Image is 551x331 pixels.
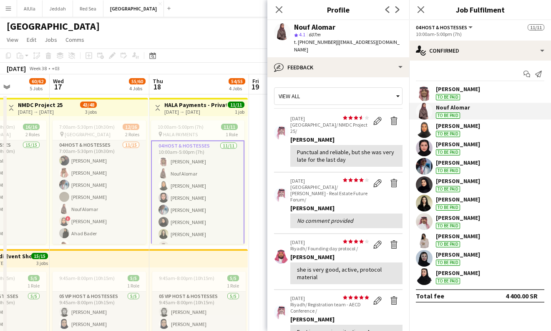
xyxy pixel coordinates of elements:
div: [PERSON_NAME] [436,251,480,258]
div: 3 jobs [36,259,48,266]
div: To be paid [436,131,460,137]
span: 2 Roles [125,131,139,137]
div: [PERSON_NAME] [436,140,480,148]
div: To be paid [436,278,460,284]
span: Jobs [45,36,57,43]
app-job-card: 10:00am-5:00pm (7h)11/11 HALA PAYMENTS1 Role04 Host & Hostesses11/1110:00am-5:00pm (7h)[PERSON_NA... [151,120,244,244]
div: To be paid [436,168,460,174]
p: [DATE] [290,115,369,122]
span: 60/62 [29,78,46,84]
span: 1 Role [28,283,40,289]
span: 11/11 [528,24,544,31]
div: [PERSON_NAME] [436,269,480,277]
button: Red Sea [73,0,103,17]
span: 15/15 [31,253,48,259]
div: [DATE] [7,64,26,73]
span: 11/11 [228,102,244,108]
div: [PERSON_NAME] [436,177,480,185]
div: [PERSON_NAME] [436,232,480,240]
span: 7:00am-5:30pm (10h30m) [59,124,115,130]
span: View [7,36,18,43]
div: [PERSON_NAME] [436,122,480,130]
a: Comms [62,34,88,45]
p: Riyadh/ Registration team - AECD Conference / [290,301,369,314]
h3: NMDC Project 25 [18,101,63,109]
div: Total fee [416,292,444,300]
div: 3 jobs [85,108,97,115]
div: No comment provided [297,217,396,224]
span: 2 Roles [25,131,40,137]
span: [GEOGRAPHIC_DATA] [65,131,111,137]
span: 43/48 [80,102,97,108]
span: HALA PAYMENTS [163,131,198,137]
h3: Job Fulfilment [409,4,551,15]
app-card-role: 04 Host & Hostesses11/1110:00am-5:00pm (7h)[PERSON_NAME]Nouf Alomar[PERSON_NAME][PERSON_NAME][PER... [151,140,244,292]
span: Edit [27,36,36,43]
button: AlUla [17,0,43,17]
span: Wed [53,77,64,85]
div: Nouf Alomar [436,104,470,111]
div: To be paid [436,204,460,211]
span: 5/5 [128,275,139,281]
div: [DATE] → [DATE] [164,109,226,115]
div: To be paid [436,186,460,192]
div: Punctual and reliable, but she was very late for the last day [297,148,396,163]
div: [PERSON_NAME] [436,214,480,222]
div: To be paid [436,260,460,266]
span: Comms [65,36,84,43]
div: Confirmed [409,41,551,61]
p: [DATE] [290,295,369,301]
span: 1 Role [227,283,239,289]
span: 17 [52,82,64,92]
span: Thu [153,77,163,85]
span: 5/5 [28,275,40,281]
p: [DATE] [290,178,369,184]
span: 9:45am-8:00pm (10h15m) [159,275,214,281]
div: 5 Jobs [30,85,45,92]
div: To be paid [436,149,460,155]
span: 4.1 [299,31,305,38]
span: 10:00am-5:00pm (7h) [158,124,204,130]
div: she is very good, active, protocol material [297,266,396,281]
span: 04 Host & Hostesses [416,24,467,31]
div: To be paid [436,94,460,100]
div: [PERSON_NAME] [290,253,403,261]
button: 04 Host & Hostesses [416,24,474,31]
span: 5/5 [227,275,239,281]
span: View all [279,92,300,100]
span: Fri [252,77,259,85]
span: 12/16 [123,124,139,130]
h3: HALA Payments - Private [DATE][DATE]. [164,101,226,109]
span: | [EMAIL_ADDRESS][DOMAIN_NAME] [294,39,400,53]
span: 607m [307,31,322,38]
div: 10:00am-5:00pm (7h) [416,31,544,37]
div: To be paid [436,112,460,119]
div: Nouf Alomar [294,23,335,31]
span: 11/11 [221,124,238,130]
span: 54/55 [229,78,245,84]
div: [PERSON_NAME] [436,85,480,93]
div: [PERSON_NAME] [436,159,480,166]
div: [PERSON_NAME] [290,204,403,212]
div: 4 400.00 SR [506,292,538,300]
button: [GEOGRAPHIC_DATA] [103,0,164,17]
button: Jeddah [43,0,73,17]
p: [DATE] [290,239,369,245]
div: +03 [52,65,60,71]
div: [DATE] → [DATE] [18,109,63,115]
app-job-card: 7:00am-5:30pm (10h30m)12/16 [GEOGRAPHIC_DATA]2 Roles04 Host & Hostesses11/157:00am-5:30pm (10h30m... [53,120,146,244]
div: 4 Jobs [129,85,145,92]
a: View [3,34,22,45]
span: ! [65,216,70,221]
a: Edit [23,34,40,45]
h1: [GEOGRAPHIC_DATA] [7,20,100,33]
h3: Profile [267,4,409,15]
span: 55/60 [129,78,146,84]
p: [GEOGRAPHIC_DATA]/ NMDC Project 25/ [290,122,369,134]
div: To be paid [436,223,460,229]
div: Feedback [267,57,409,77]
span: 16/16 [23,124,40,130]
div: [PERSON_NAME] [290,316,403,323]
